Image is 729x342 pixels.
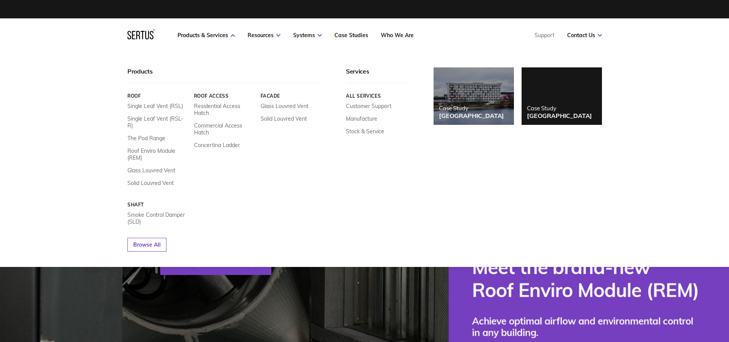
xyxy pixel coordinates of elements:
[260,115,307,122] a: Solid Louvred Vent
[439,112,504,119] div: [GEOGRAPHIC_DATA]
[194,93,254,99] a: Roof Access
[127,202,188,208] a: Shaft
[434,67,514,125] a: Case Study[GEOGRAPHIC_DATA]
[439,105,504,112] div: Case Study
[346,67,411,83] div: Services
[127,147,188,161] a: Roof Enviro Module (REM)
[567,32,602,39] a: Contact Us
[381,32,414,39] a: Who We Are
[260,103,308,110] a: Glass Louvred Vent
[293,32,322,39] a: Systems
[127,238,166,252] a: Browse All
[260,93,321,99] a: Facade
[127,67,321,83] div: Products
[346,93,411,99] a: All services
[127,135,165,142] a: The Pod Range
[178,32,235,39] a: Products & Services
[522,67,602,125] a: Case Study[GEOGRAPHIC_DATA]
[527,105,592,112] div: Case Study
[127,167,175,174] a: Glass Louvred Vent
[194,122,254,136] a: Commercial Access Hatch
[346,103,391,110] a: Customer Support
[346,115,377,122] a: Manufacture
[127,93,188,99] a: Roof
[127,211,188,225] a: Smoke Control Damper (SLD)
[346,128,384,135] a: Stock & Service
[248,32,281,39] a: Resources
[127,115,188,129] a: Single Leaf Vent (RSL-R)
[127,180,174,187] a: Solid Louvred Vent
[127,103,183,110] a: Single Leaf Vent (RSL)
[527,112,592,119] div: [GEOGRAPHIC_DATA]
[194,103,254,116] a: Residential Access Hatch
[334,32,368,39] a: Case Studies
[535,32,554,39] a: Support
[194,142,240,149] a: Concertina Ladder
